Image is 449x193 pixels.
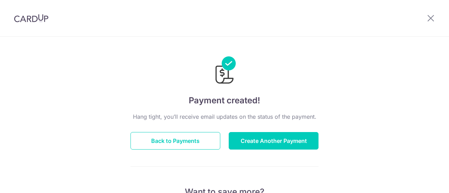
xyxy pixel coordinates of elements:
button: Back to Payments [130,132,220,150]
button: Create Another Payment [229,132,319,150]
p: Hang tight, you’ll receive email updates on the status of the payment. [130,112,319,121]
img: Payments [213,56,236,86]
img: CardUp [14,14,48,22]
h4: Payment created! [130,94,319,107]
